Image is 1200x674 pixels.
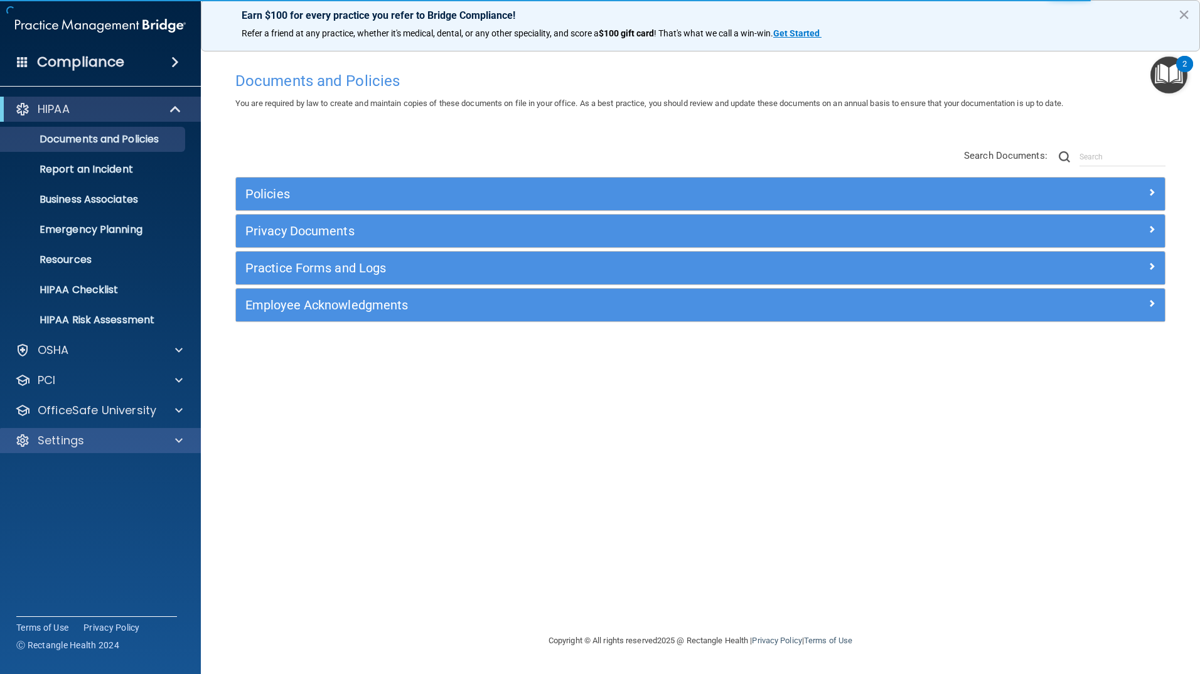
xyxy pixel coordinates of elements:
p: OSHA [38,343,69,358]
div: 2 [1182,64,1187,80]
span: Refer a friend at any practice, whether it's medical, dental, or any other speciality, and score a [242,28,599,38]
p: Settings [38,433,84,448]
input: Search [1079,147,1165,166]
h4: Compliance [37,53,124,71]
h4: Documents and Policies [235,73,1165,89]
a: Terms of Use [804,636,852,645]
span: ! That's what we call a win-win. [654,28,773,38]
a: Privacy Documents [245,221,1155,241]
button: Close [1178,4,1190,24]
a: Privacy Policy [83,621,140,634]
a: OSHA [15,343,183,358]
p: PCI [38,373,55,388]
strong: Get Started [773,28,820,38]
div: Copyright © All rights reserved 2025 @ Rectangle Health | | [471,621,929,661]
a: Terms of Use [16,621,68,634]
button: Open Resource Center, 2 new notifications [1150,56,1187,94]
h5: Policies [245,187,923,201]
p: Business Associates [8,193,179,206]
a: OfficeSafe University [15,403,183,418]
span: Search Documents: [964,150,1047,161]
strong: $100 gift card [599,28,654,38]
a: Settings [15,433,183,448]
p: Report an Incident [8,163,179,176]
p: Resources [8,254,179,266]
a: Policies [245,184,1155,204]
h5: Employee Acknowledgments [245,298,923,312]
a: Employee Acknowledgments [245,295,1155,315]
img: ic-search.3b580494.png [1059,151,1070,163]
h5: Practice Forms and Logs [245,261,923,275]
p: OfficeSafe University [38,403,156,418]
a: Privacy Policy [752,636,801,645]
p: Earn $100 for every practice you refer to Bridge Compliance! [242,9,1159,21]
p: HIPAA [38,102,70,117]
span: Ⓒ Rectangle Health 2024 [16,639,119,651]
p: Documents and Policies [8,133,179,146]
p: Emergency Planning [8,223,179,236]
a: Get Started [773,28,822,38]
span: You are required by law to create and maintain copies of these documents on file in your office. ... [235,99,1063,108]
a: HIPAA [15,102,182,117]
p: HIPAA Checklist [8,284,179,296]
a: PCI [15,373,183,388]
img: PMB logo [15,13,186,38]
p: HIPAA Risk Assessment [8,314,179,326]
h5: Privacy Documents [245,224,923,238]
a: Practice Forms and Logs [245,258,1155,278]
